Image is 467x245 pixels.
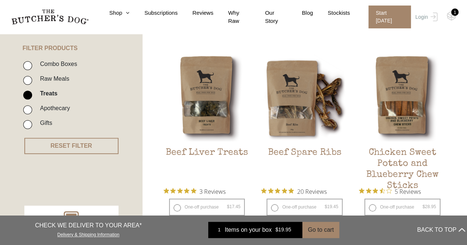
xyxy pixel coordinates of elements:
[36,59,77,69] label: Combo Boxes
[313,9,350,17] a: Stockists
[359,55,446,141] img: Chicken Sweet Potato and Blueberry Chew Sticks
[36,103,70,113] label: Apothecary
[451,8,459,16] div: 1
[164,55,251,182] a: Beef Liver TreatsBeef Liver Treats
[325,204,327,209] span: $
[261,55,348,141] img: Beef Spare Ribs
[95,9,130,17] a: Shop
[227,204,241,209] bdi: 17.45
[275,227,291,233] bdi: 19.95
[267,199,343,216] label: One-off purchase
[422,204,425,209] span: $
[250,9,287,25] a: Our Story
[225,225,272,234] span: Items on your box
[36,118,52,128] label: Gifts
[178,9,213,17] a: Reviews
[395,186,421,197] span: 5 Reviews
[359,147,446,182] h2: Chicken Sweet Potato and Blueberry Chew Sticks
[447,11,456,21] img: TBD_Cart-Empty.png
[35,221,142,230] p: CHECK WE DELIVER TO YOUR AREA*
[261,186,326,197] button: Rated 4.9 out of 5 stars from 20 reviews. Jump to reviews.
[164,186,226,197] button: Rated 5 out of 5 stars from 3 reviews. Jump to reviews.
[169,199,245,216] label: One-off purchase
[364,199,440,216] label: One-off purchase
[199,186,226,197] span: 3 Reviews
[36,74,69,84] label: Raw Meals
[413,6,437,28] a: Login
[417,221,465,239] button: BACK TO TOP
[227,204,230,209] span: $
[213,9,250,25] a: Why Raw
[422,204,436,209] bdi: 28.95
[368,6,411,28] span: Start [DATE]
[297,186,326,197] span: 20 Reviews
[57,230,119,237] a: Delivery & Shipping Information
[261,147,348,182] h2: Beef Spare Ribs
[130,9,178,17] a: Subscriptions
[164,55,251,141] img: Beef Liver Treats
[325,204,338,209] bdi: 19.45
[287,9,313,17] a: Blog
[36,88,57,98] label: Treats
[359,55,446,182] a: Chicken Sweet Potato and Blueberry Chew SticksChicken Sweet Potato and Blueberry Chew Sticks
[164,147,251,182] h2: Beef Liver Treats
[275,227,278,233] span: $
[208,222,302,238] a: 1 Items on your box $19.95
[214,226,225,234] div: 1
[24,138,119,154] button: RESET FILTER
[359,186,421,197] button: Rated 3.4 out of 5 stars from 5 reviews. Jump to reviews.
[302,222,339,238] button: Go to cart
[361,6,413,28] a: Start [DATE]
[261,55,348,182] a: Beef Spare RibsBeef Spare Ribs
